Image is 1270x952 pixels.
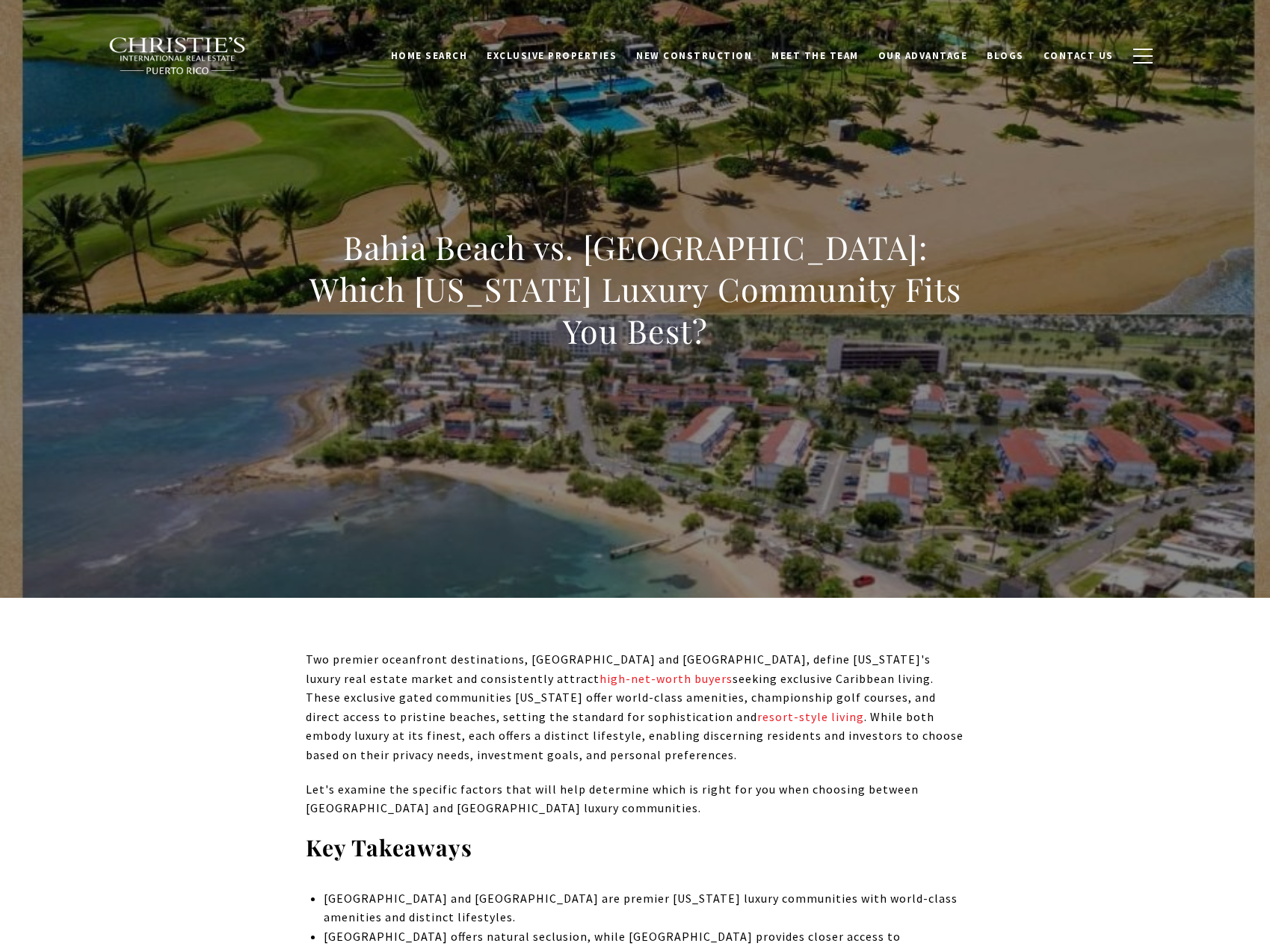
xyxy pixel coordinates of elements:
span: Exclusive Properties [487,49,617,61]
a: Meet the Team [762,41,869,69]
a: Our Advantage [869,41,978,69]
a: Home Search [381,41,478,69]
a: Exclusive Properties [477,41,626,69]
p: Two premier oceanfront destinations, [GEOGRAPHIC_DATA] and [GEOGRAPHIC_DATA], define [US_STATE]'s... [306,650,965,765]
span: Blogs [987,49,1024,61]
a: resort-style living [757,709,864,724]
span: New Construction [636,49,752,61]
a: New Construction [626,41,762,69]
a: Blogs [977,41,1034,69]
h1: Bahia Beach vs. [GEOGRAPHIC_DATA]: Which [US_STATE] Luxury Community Fits You Best? [306,226,965,352]
strong: Key Takeaways [306,832,472,862]
p: [GEOGRAPHIC_DATA] and [GEOGRAPHIC_DATA] are premier [US_STATE] luxury communities with world-clas... [324,889,964,927]
span: Our Advantage [878,49,968,61]
span: Contact Us [1044,49,1114,61]
img: Christie's International Real Estate black text logo [108,37,247,75]
p: Let's examine the specific factors that will help determine which is right for you when choosing ... [306,780,965,818]
a: high-net-worth buyers [599,671,733,686]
